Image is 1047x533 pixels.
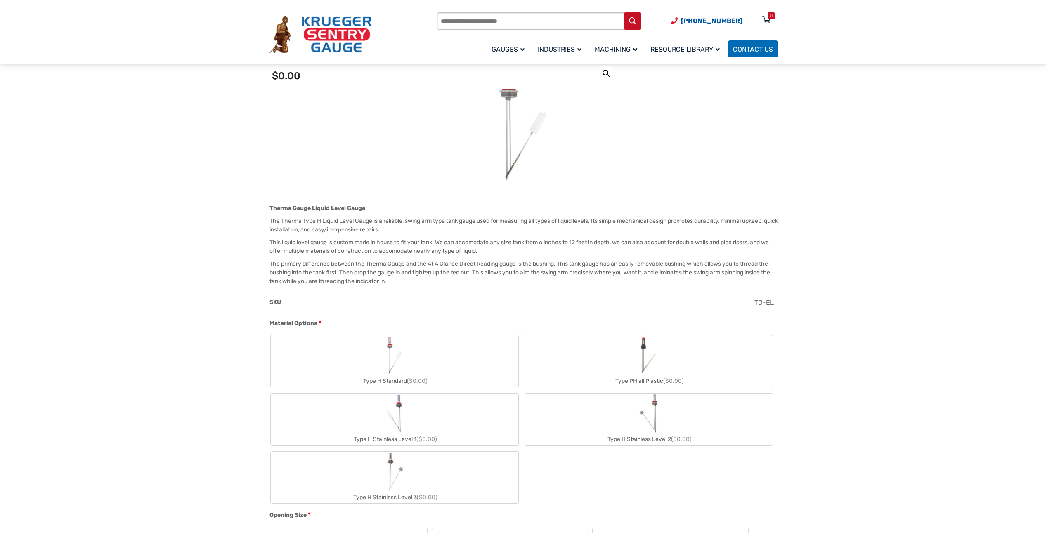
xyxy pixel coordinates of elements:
[416,436,437,443] span: ($0.00)
[538,45,581,53] span: Industries
[407,377,428,384] span: ($0.00)
[319,319,321,328] abbr: required
[728,40,778,57] a: Contact Us
[590,39,645,59] a: Machining
[595,45,637,53] span: Machining
[663,377,684,384] span: ($0.00)
[271,335,518,387] label: Type H Standard
[269,16,372,54] img: Krueger Sentry Gauge
[681,17,742,25] span: [PHONE_NUMBER]
[645,39,728,59] a: Resource Library
[271,491,518,503] div: Type H Stainless Level 3
[671,436,692,443] span: ($0.00)
[272,70,300,82] span: $0.00
[533,39,590,59] a: Industries
[271,433,518,445] div: Type H Stainless Level 1
[269,299,281,306] span: SKU
[269,259,778,285] p: The primary difference between the Therma Gauge and the At A Glance Direct Reading gauge is the b...
[770,12,773,19] div: 0
[525,433,773,445] div: Type H Stainless Level 2
[271,375,518,387] div: Type H Standard
[487,39,533,59] a: Gauges
[269,217,778,234] p: The Therma Type H Liquid Level Gauge is a reliable, swing arm type tank gauge used for measuring ...
[492,45,525,53] span: Gauges
[754,299,774,307] span: TD-EL
[525,375,773,387] div: Type PH all Plastic
[271,452,518,503] label: Type H Stainless Level 3
[525,335,773,387] label: Type PH all Plastic
[269,238,778,255] p: This liquid level gauge is custom made in house to fit your tank. We can accomodate any size tank...
[650,45,720,53] span: Resource Library
[599,66,614,81] a: View full-screen image gallery
[671,16,742,26] a: Phone Number (920) 434-8860
[271,394,518,445] label: Type H Stainless Level 1
[733,45,773,53] span: Contact Us
[525,394,773,445] label: Type H Stainless Level 2
[417,494,437,501] span: ($0.00)
[269,205,365,212] strong: Therma Gauge Liquid Level Gauge
[308,511,310,519] abbr: required
[269,512,307,519] span: Opening Size
[269,320,317,327] span: Material Options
